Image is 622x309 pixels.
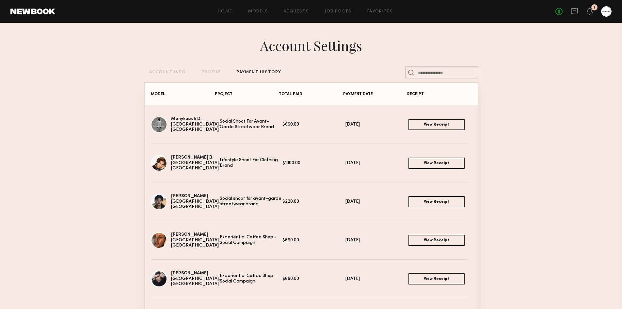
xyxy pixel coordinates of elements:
img: Monykuoch D. [151,116,167,133]
a: Models [248,9,268,14]
img: Fulop B. [151,155,167,171]
div: [GEOGRAPHIC_DATA], [GEOGRAPHIC_DATA] [171,238,220,249]
a: Job Posts [325,9,352,14]
div: 1 [594,6,595,9]
div: [GEOGRAPHIC_DATA], [GEOGRAPHIC_DATA] [171,161,220,172]
div: TOTAL PAID [279,92,343,96]
div: PAYMENT DATE [343,92,407,96]
div: PROFILE [201,70,221,75]
a: View Receipt [408,158,465,169]
a: Requests [284,9,309,14]
a: View Receipt [408,119,465,130]
a: View Receipt [408,273,465,284]
a: [PERSON_NAME] B. [171,155,214,160]
a: Favorites [367,9,393,14]
a: [PERSON_NAME] [171,271,208,275]
div: [DATE] [345,122,408,128]
div: MODEL [151,92,215,96]
div: $660.00 [282,276,345,282]
div: $1,100.00 [282,161,345,166]
div: Lifestyle Shoot For Clothing Brand [220,158,283,169]
div: [DATE] [345,161,408,166]
div: [DATE] [345,238,408,243]
a: View Receipt [408,196,465,207]
div: ACCOUNT INFO [149,70,186,75]
div: [DATE] [345,199,408,205]
div: Experiential Coffee Shop - Social Campaign [220,235,283,246]
img: Albert T. [151,194,167,210]
img: Keith C. [151,271,167,287]
div: RECEIPT [407,92,471,96]
div: Experiential Coffee Shop - Social Campaign [220,273,283,284]
a: View Receipt [408,235,465,246]
div: [DATE] [345,276,408,282]
div: Social Shoot For Avant-Garde Streetwear Brand [220,119,283,130]
div: PROJECT [215,92,279,96]
div: Account Settings [260,36,362,55]
div: $220.00 [282,199,345,205]
a: Home [218,9,232,14]
a: [PERSON_NAME] [171,232,208,237]
a: [PERSON_NAME] [171,194,208,198]
div: PAYMENT HISTORY [236,70,281,75]
div: $660.00 [282,122,345,128]
a: Monykuoch D. [171,117,202,121]
div: [GEOGRAPHIC_DATA], [GEOGRAPHIC_DATA] [171,199,220,210]
div: Social shoot for avant-garde streetwear brand [220,196,283,207]
div: [GEOGRAPHIC_DATA], [GEOGRAPHIC_DATA] [171,122,220,133]
div: [GEOGRAPHIC_DATA], [GEOGRAPHIC_DATA] [171,276,220,287]
div: $660.00 [282,238,345,243]
img: Nicole C. [151,232,167,249]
